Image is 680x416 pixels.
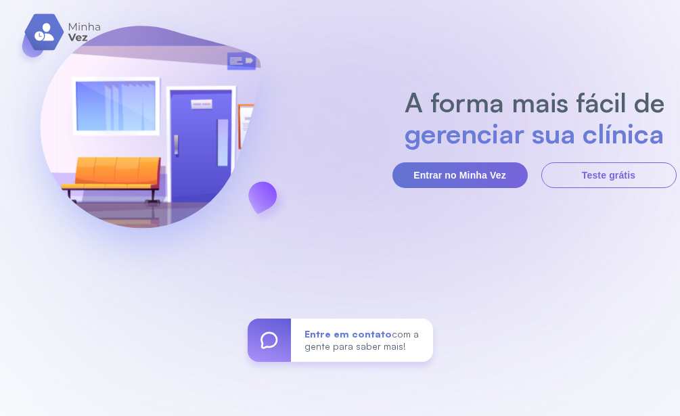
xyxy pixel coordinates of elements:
[541,162,677,188] button: Teste grátis
[397,87,671,118] h2: A forma mais fácil de
[304,328,392,340] span: Entre em contato
[397,118,671,149] h2: gerenciar sua clínica
[248,319,433,362] a: Entre em contatocom a gente para saber mais!
[24,14,102,51] img: logo.svg
[291,319,433,362] div: com a gente para saber mais!
[392,162,528,188] button: Entrar no Minha Vez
